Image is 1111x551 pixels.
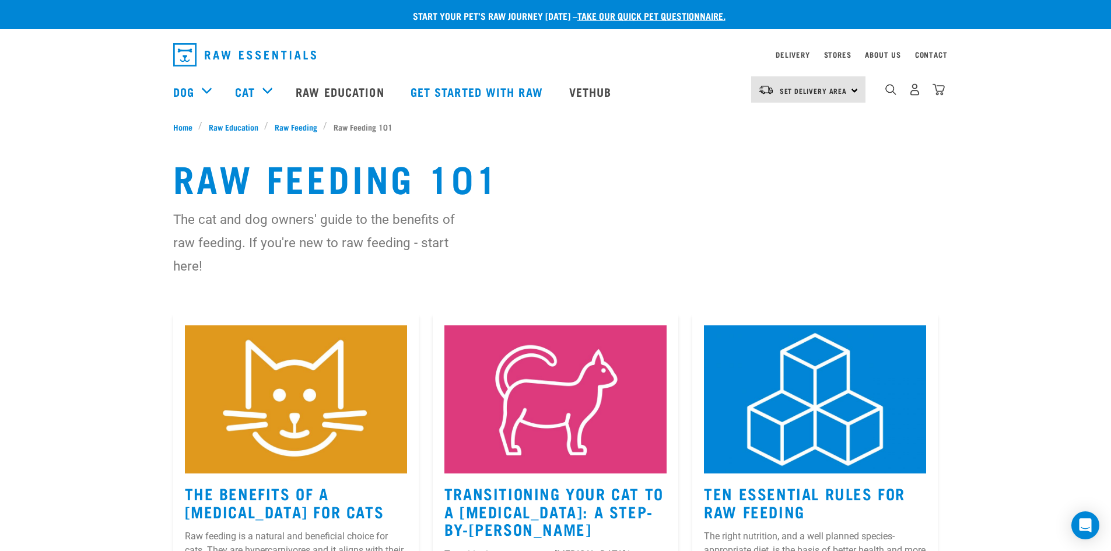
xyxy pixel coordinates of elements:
[202,121,264,133] a: Raw Education
[444,489,664,533] a: Transitioning Your Cat to a [MEDICAL_DATA]: A Step-by-[PERSON_NAME]
[173,121,192,133] span: Home
[164,38,948,71] nav: dropdown navigation
[909,83,921,96] img: user.png
[933,83,945,96] img: home-icon@2x.png
[915,52,948,57] a: Contact
[268,121,323,133] a: Raw Feeding
[824,52,851,57] a: Stores
[444,325,667,473] img: Instagram_Core-Brand_Wildly-Good-Nutrition-13.jpg
[776,52,809,57] a: Delivery
[780,89,847,93] span: Set Delivery Area
[275,121,317,133] span: Raw Feeding
[173,156,938,198] h1: Raw Feeding 101
[704,489,905,515] a: Ten Essential Rules for Raw Feeding
[173,208,479,278] p: The cat and dog owners' guide to the benefits of raw feeding. If you're new to raw feeding - star...
[885,84,896,95] img: home-icon-1@2x.png
[399,68,558,115] a: Get started with Raw
[173,121,199,133] a: Home
[173,43,316,66] img: Raw Essentials Logo
[185,489,384,515] a: The Benefits Of A [MEDICAL_DATA] For Cats
[758,85,774,95] img: van-moving.png
[173,121,938,133] nav: breadcrumbs
[209,121,258,133] span: Raw Education
[1071,511,1099,539] div: Open Intercom Messenger
[284,68,398,115] a: Raw Education
[558,68,626,115] a: Vethub
[704,325,926,473] img: 1.jpg
[865,52,900,57] a: About Us
[185,325,407,473] img: Instagram_Core-Brand_Wildly-Good-Nutrition-2.jpg
[577,13,726,18] a: take our quick pet questionnaire.
[173,83,194,100] a: Dog
[235,83,255,100] a: Cat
